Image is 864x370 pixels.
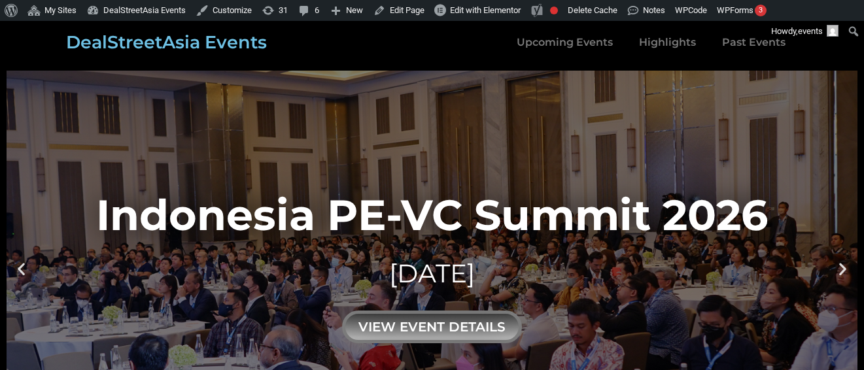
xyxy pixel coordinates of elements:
[96,256,768,292] div: [DATE]
[96,193,768,236] div: Indonesia PE-VC Summit 2026
[798,26,823,36] span: events
[767,21,844,42] a: Howdy,events
[550,7,558,14] div: Focus keyphrase not set
[504,27,626,58] a: Upcoming Events
[709,27,799,58] a: Past Events
[450,5,521,15] span: Edit with Elementor
[13,260,29,277] div: Previous slide
[755,5,767,16] div: 3
[626,27,709,58] a: Highlights
[342,311,522,343] div: view event details
[835,260,851,277] div: Next slide
[66,31,267,53] a: DealStreetAsia Events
